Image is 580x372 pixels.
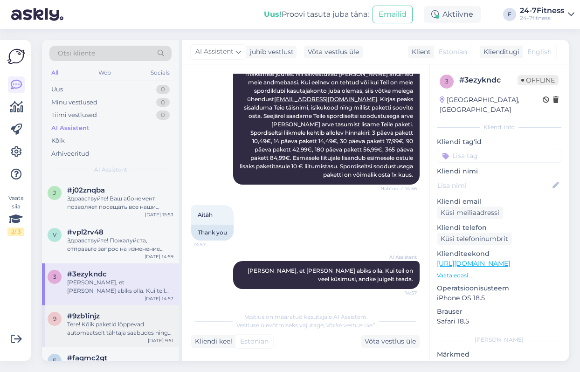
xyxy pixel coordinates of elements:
div: 2 / 3 [7,227,24,236]
div: [GEOGRAPHIC_DATA], [GEOGRAPHIC_DATA] [440,95,543,115]
div: 24-7Fitness [520,7,564,14]
span: Estonian [439,47,467,57]
span: 3 [445,78,449,85]
div: Võta vestlus üle [361,335,420,348]
span: #vpl2rv48 [67,228,104,236]
span: AI Assistent [382,254,417,261]
div: Võta vestlus üle [304,46,363,58]
div: Uus [51,85,63,94]
div: Thank you [191,225,234,241]
p: Brauser [437,307,561,317]
span: [PERSON_NAME], et [PERSON_NAME] abiks olla. Kui teil on veel küsimusi, andke julgelt teada. [248,267,414,282]
span: #9zb1injz [67,312,100,320]
p: Kliendi email [437,197,561,207]
div: Здравствуйте! Пожалуйста, отправьте запрос на изменение фамилии со всей необходимой информацией н... [67,236,173,253]
div: [PERSON_NAME] [437,336,561,344]
div: Kliendi keel [191,337,232,346]
p: Kliendi tag'id [437,137,561,147]
div: Kliendi info [437,123,561,131]
div: juhib vestlust [246,47,294,57]
i: „Võtke vestlus üle” [324,322,375,329]
div: Vaata siia [7,194,24,236]
span: Offline [518,75,559,85]
div: Minu vestlused [51,98,97,107]
span: Vestluse ülevõtmiseks vajutage [236,322,375,329]
span: 14:57 [382,289,417,296]
div: Socials [149,67,172,79]
div: Arhiveeritud [51,149,90,158]
div: # 3ezykndc [459,75,518,86]
div: Klienditugi [480,47,519,57]
span: Nähtud ✓ 14:56 [380,185,417,192]
a: [URL][DOMAIN_NAME] [437,259,510,268]
p: Vaata edasi ... [437,271,561,280]
span: Estonian [240,337,269,346]
span: 3 [53,273,56,280]
div: Aktiivne [424,6,481,23]
p: Kliendi telefon [437,223,561,233]
div: Здравствуйте! Ваш абонемент позволяет посещать все наши клубы по всей [GEOGRAPHIC_DATA]. [67,194,173,211]
span: AI Assistent [94,165,127,174]
span: Vestlus on määratud kasutajale AI Assistent [245,313,366,320]
div: Proovi tasuta juba täna: [264,9,369,20]
div: [DATE] 9:51 [148,337,173,344]
span: 14:57 [194,241,229,248]
p: Klienditeekond [437,249,561,259]
img: Askly Logo [7,48,25,65]
span: #faqmc2gt [67,354,107,362]
span: v [53,231,56,238]
div: Web [97,67,113,79]
p: Safari 18.5 [437,317,561,326]
div: Kõik [51,136,65,145]
span: #3ezykndc [67,270,107,278]
button: Emailid [373,6,413,23]
input: Lisa nimi [437,180,551,191]
b: Uus! [264,10,282,19]
div: AI Assistent [51,124,90,133]
span: j [53,189,56,196]
div: Küsi meiliaadressi [437,207,503,219]
div: [PERSON_NAME], et [PERSON_NAME] abiks olla. Kui teil on veel küsimusi, andke julgelt teada. [67,278,173,295]
p: iPhone OS 18.5 [437,293,561,303]
a: 24-7Fitness24-7fitness [520,7,574,22]
div: Tere! Kõik paketid lõppevad automaatselt tähtaja saabudes ning edasi ei pikene. Kui on soov treen... [67,320,173,337]
span: English [527,47,552,57]
span: #j02znqba [67,186,105,194]
a: [EMAIL_ADDRESS][DOMAIN_NAME] [274,96,377,103]
div: [DATE] 15:53 [145,211,173,218]
div: All [49,67,60,79]
div: [DATE] 14:57 [145,295,173,302]
div: 24-7fitness [520,14,564,22]
div: Küsi telefoninumbrit [437,233,512,245]
p: Märkmed [437,350,561,359]
div: Klient [408,47,431,57]
span: Aitäh [198,211,213,218]
div: Tiimi vestlused [51,110,97,120]
span: f [53,357,56,364]
p: Operatsioonisüsteem [437,283,561,293]
div: [DATE] 14:59 [145,253,173,260]
div: F [503,8,516,21]
div: 0 [156,85,170,94]
div: 0 [156,98,170,107]
span: 9 [53,315,56,322]
span: AI Assistent [195,47,234,57]
span: Otsi kliente [58,48,95,58]
p: Kliendi nimi [437,166,561,176]
div: 0 [156,110,170,120]
input: Lisa tag [437,149,561,163]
